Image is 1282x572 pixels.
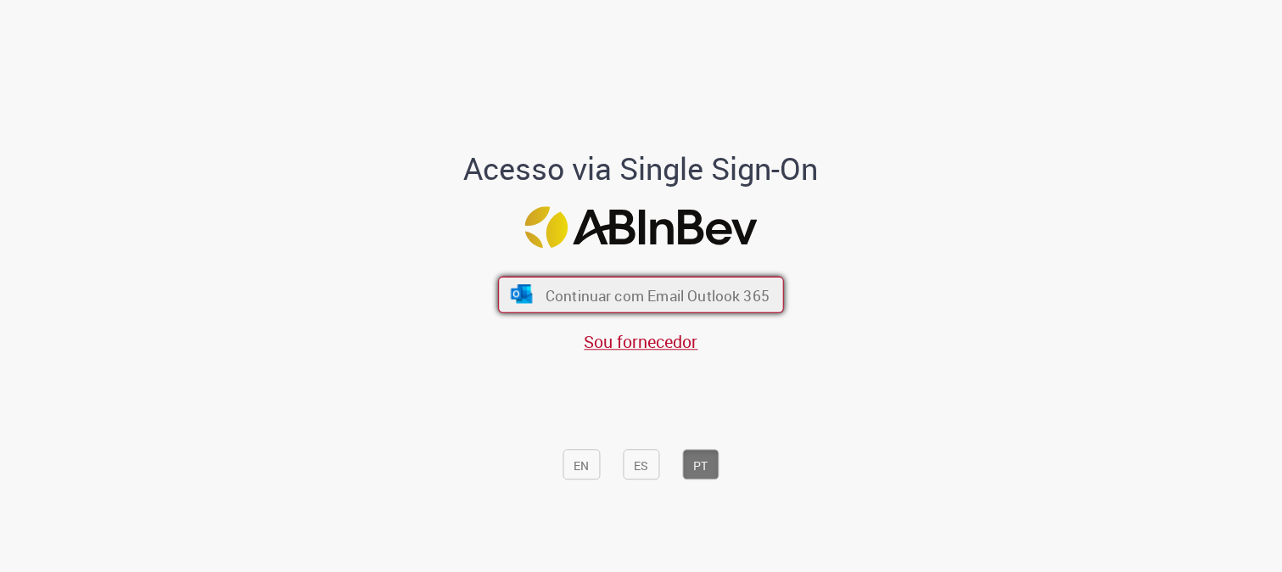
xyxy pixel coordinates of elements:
[585,331,698,354] a: Sou fornecedor
[509,285,534,304] img: ícone Azure/Microsoft 360
[694,457,708,474] font: PT
[546,285,770,305] font: Continuar com Email Outlook 365
[683,450,719,480] button: PT
[563,450,601,480] button: EN
[624,450,660,480] button: ES
[574,457,590,474] font: EN
[525,206,758,248] img: Logotipo da ABInBev
[635,457,649,474] font: ES
[464,148,819,188] font: Acesso via Single Sign-On
[498,277,784,313] button: ícone Azure/Microsoft 360 Continuar com Email Outlook 365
